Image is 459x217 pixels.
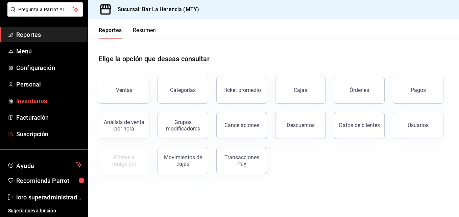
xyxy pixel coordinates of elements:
[158,77,208,104] button: Categorías
[103,154,145,167] div: Costos y márgenes
[133,27,156,39] button: Resumen
[5,11,83,18] a: Pregunta a Parrot AI
[334,77,385,104] button: Órdenes
[16,130,48,138] font: Suscripción
[162,154,204,167] div: Movimientos de cajas
[275,77,326,104] a: Cajas
[103,119,145,132] div: Análisis de venta por hora
[99,54,210,64] h1: Elige la opción que deseas consultar
[99,77,149,104] button: Ventas
[158,147,208,174] button: Movimientos de cajas
[275,112,326,139] button: Descuentos
[216,112,267,139] button: Cancelaciones
[222,87,261,93] div: Ticket promedio
[16,161,73,169] span: Ayuda
[16,97,47,104] font: Inventarios
[170,87,196,93] div: Categorías
[16,194,82,201] font: loro superadministrador
[224,122,259,128] div: Cancelaciones
[116,87,132,93] div: Ventas
[16,48,32,55] font: Menú
[349,87,369,93] div: Órdenes
[112,5,199,14] h3: Sucursal: Bar La Herencia (MTY)
[16,64,55,71] font: Configuración
[393,112,443,139] button: Usuarios
[216,147,267,174] button: Transacciones Pay
[339,122,380,128] div: Datos de clientes
[18,6,73,13] span: Pregunta a Parrot AI
[334,112,385,139] button: Datos de clientes
[158,112,208,139] button: Grupos modificadores
[99,27,156,39] div: Pestañas de navegación
[99,27,122,34] font: Reportes
[221,154,263,167] div: Transacciones Pay
[393,77,443,104] button: Pagos
[216,77,267,104] button: Ticket promedio
[287,122,315,128] div: Descuentos
[408,122,429,128] div: Usuarios
[8,208,56,213] font: Sugerir nueva función
[162,119,204,132] div: Grupos modificadores
[99,147,149,174] button: Contrata inventarios para ver este reporte
[7,2,83,17] button: Pregunta a Parrot AI
[411,87,426,93] div: Pagos
[16,31,41,38] font: Reportes
[16,177,69,184] font: Recomienda Parrot
[294,86,308,94] div: Cajas
[16,114,49,121] font: Facturación
[99,112,149,139] button: Análisis de venta por hora
[16,81,41,88] font: Personal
